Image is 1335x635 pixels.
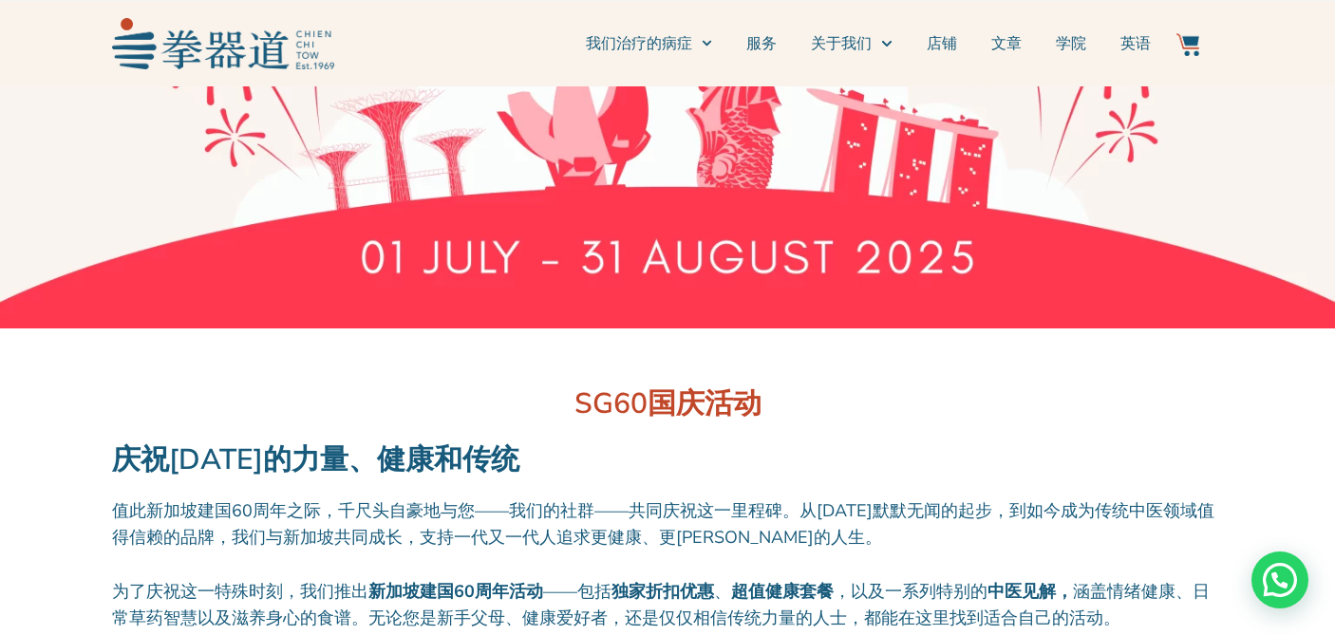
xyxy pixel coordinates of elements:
[112,580,368,603] font: 为了庆祝这一特殊时刻，我们推出
[368,580,543,603] font: 新加坡建国60周年活动
[112,440,519,479] font: 庆祝[DATE]的力量、健康和传统
[991,33,1022,54] font: 文章
[1120,33,1151,54] font: 英语
[112,580,1210,629] font: 涵盖情绪健康、日常草药智慧以及滋养身心的食谱。无论您是新手父母、健康爱好者，还是仅仅相信传统力量的人士，都能在这里找到适合自己的活动。
[746,33,777,54] font: 服务
[574,384,762,423] font: SG60国庆活动
[1120,20,1151,67] a: 英语
[1176,33,1199,56] img: 网站图标-03
[811,20,892,67] a: 关于我们
[746,20,777,67] a: 服务
[344,20,1151,67] nav: 菜单
[543,580,611,603] font: ——包括
[1056,20,1086,67] a: 学院
[714,580,731,603] font: 、
[1056,33,1086,54] font: 学院
[991,20,1022,67] a: 文章
[987,580,1073,603] font: 中医见解，
[811,33,872,54] font: 关于我们
[927,33,957,54] font: 店铺
[586,33,692,54] font: 我们治疗的病症
[586,20,712,67] a: 我们治疗的病症
[834,580,987,603] font: ，以及一系列特别的
[611,580,714,603] font: 独家折扣优惠
[112,499,1214,549] font: 值此新加坡建国60周年之际，千尺头自豪地与您——我们的社群——共同庆祝这一里程碑。从[DATE]默默无闻的起步，到如今成为传统中医领域值得信赖的品牌，我们与新加坡共同成长，支持一代又一代人追求更...
[731,580,834,603] font: 超值健康套餐
[927,20,957,67] a: 店铺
